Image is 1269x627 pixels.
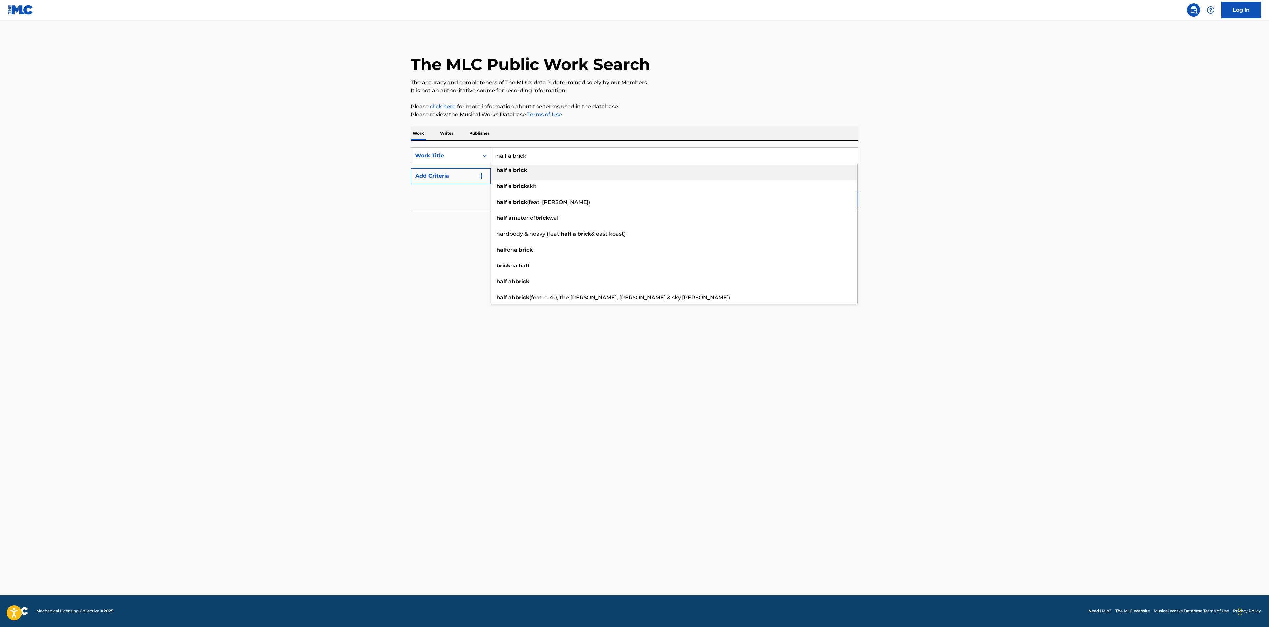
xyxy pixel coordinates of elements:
a: Public Search [1187,3,1200,17]
strong: a [508,167,512,173]
span: (feat. [PERSON_NAME]) [527,199,590,205]
div: Drag [1238,602,1242,622]
strong: a [514,247,517,253]
strong: half [496,167,507,173]
strong: half [519,263,529,269]
span: h [512,294,515,301]
strong: a [508,278,512,285]
strong: half [496,183,507,189]
img: help [1207,6,1215,14]
strong: a [508,215,512,221]
h1: The MLC Public Work Search [411,54,650,74]
span: h [512,278,515,285]
p: Work [411,126,426,140]
strong: half [561,231,571,237]
iframe: Chat Widget [1236,595,1269,627]
a: Terms of Use [526,111,562,118]
strong: brick [535,215,549,221]
strong: a [514,263,517,269]
div: Help [1204,3,1217,17]
p: Please review the Musical Works Database [411,111,858,119]
img: search [1190,6,1198,14]
strong: a [508,183,512,189]
strong: brick [513,167,527,173]
strong: half [496,215,507,221]
span: Mechanical Licensing Collective © 2025 [36,608,113,614]
p: Publisher [467,126,491,140]
div: Work Title [415,152,475,160]
span: (feat. e-40, the [PERSON_NAME], [PERSON_NAME] & sky [PERSON_NAME]) [529,294,730,301]
strong: brick [496,263,510,269]
a: click here [430,103,456,110]
strong: brick [577,231,591,237]
span: n [510,263,514,269]
a: Musical Works Database Terms of Use [1154,608,1229,614]
strong: brick [515,278,529,285]
strong: a [573,231,576,237]
p: The accuracy and completeness of The MLC's data is determined solely by our Members. [411,79,858,87]
strong: half [496,278,507,285]
strong: half [496,294,507,301]
img: logo [8,607,28,615]
span: wall [549,215,560,221]
span: & east koast) [591,231,626,237]
span: on [507,247,514,253]
p: Writer [438,126,455,140]
span: skit [527,183,537,189]
a: Log In [1221,2,1261,18]
a: Privacy Policy [1233,608,1261,614]
span: hardbody & heavy (feat. [496,231,561,237]
img: 9d2ae6d4665cec9f34b9.svg [478,172,486,180]
img: MLC Logo [8,5,33,15]
a: Need Help? [1088,608,1111,614]
strong: a [508,199,512,205]
span: meter of [512,215,535,221]
button: Add Criteria [411,168,491,184]
p: It is not an authoritative source for recording information. [411,87,858,95]
strong: half [496,199,507,205]
form: Search Form [411,147,858,211]
strong: brick [513,199,527,205]
strong: a [508,294,512,301]
strong: brick [515,294,529,301]
p: Please for more information about the terms used in the database. [411,103,858,111]
a: The MLC Website [1115,608,1150,614]
strong: brick [513,183,527,189]
strong: brick [519,247,533,253]
strong: half [496,247,507,253]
